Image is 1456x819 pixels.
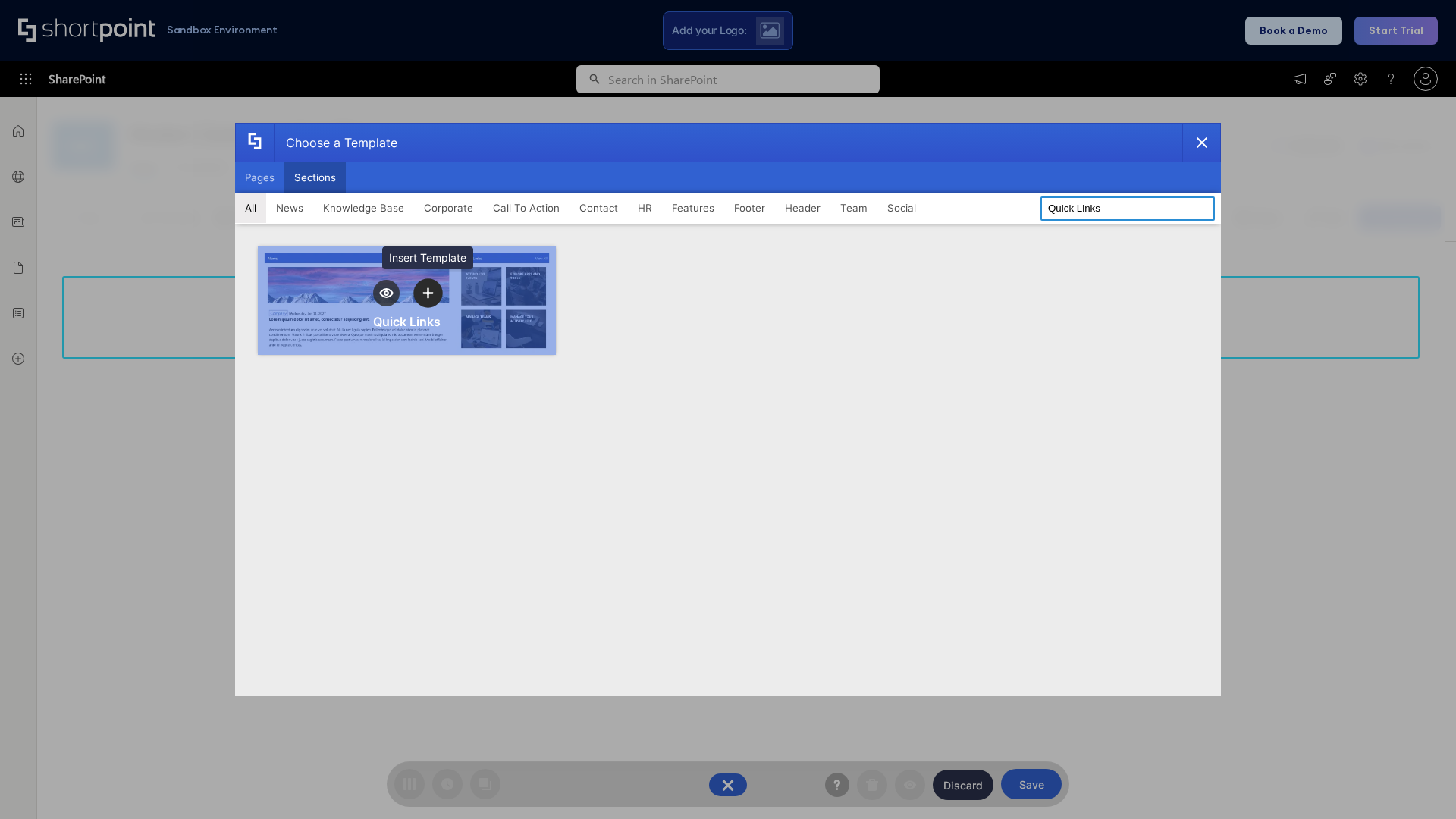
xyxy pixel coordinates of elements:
div: template selector [235,123,1221,696]
input: Search [1040,196,1215,221]
button: Pages [235,162,284,193]
button: News [266,193,313,223]
button: Team [830,193,877,223]
div: Quick Links [373,314,441,329]
button: Header [775,193,830,223]
button: HR [628,193,662,223]
button: Features [662,193,724,223]
button: Contact [570,193,628,223]
button: Knowledge Base [313,193,414,223]
button: All [235,193,266,223]
button: Footer [724,193,775,223]
button: Call To Action [483,193,570,223]
button: Social [877,193,926,223]
button: Corporate [414,193,483,223]
iframe: Chat Widget [1380,746,1456,819]
button: Sections [284,162,346,193]
div: Choose a Template [274,124,397,162]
